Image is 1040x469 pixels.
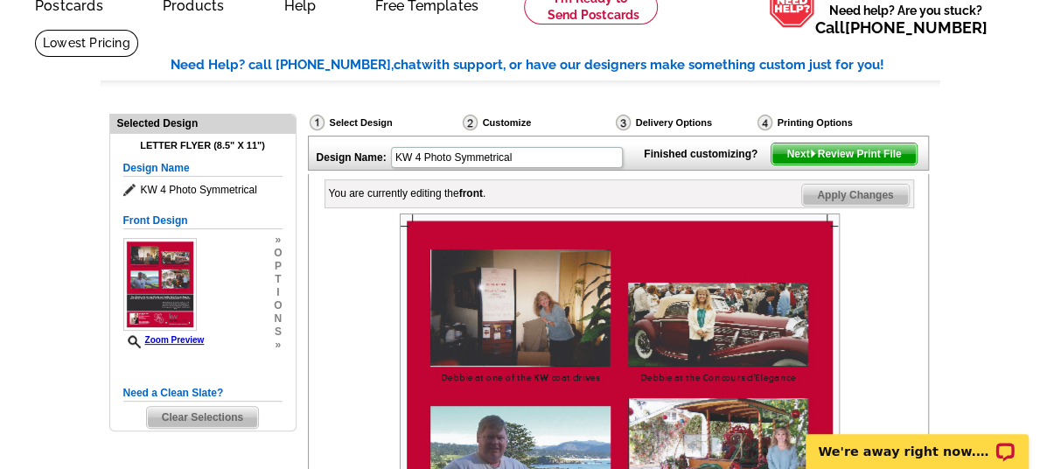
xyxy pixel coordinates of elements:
div: Printing Options [756,114,911,131]
div: Delivery Options [614,114,756,131]
a: [PHONE_NUMBER] [845,18,988,37]
span: t [274,273,282,286]
span: s [274,325,282,339]
span: Need help? Are you stuck? [815,2,996,37]
h5: Design Name [123,160,283,177]
span: » [274,234,282,247]
span: chat [394,57,422,73]
span: Call [815,18,988,37]
img: Delivery Options [616,115,631,130]
h5: Need a Clean Slate? [123,385,283,402]
h4: Letter Flyer (8.5" x 11") [123,140,283,151]
a: Zoom Preview [123,335,205,345]
iframe: LiveChat chat widget [794,414,1040,469]
span: n [274,312,282,325]
img: button-next-arrow-white.png [809,150,817,157]
img: Printing Options & Summary [757,115,772,130]
span: Next Review Print File [771,143,916,164]
h5: Front Design [123,213,283,229]
div: Need Help? call [PHONE_NUMBER], with support, or have our designers make something custom just fo... [171,55,940,75]
span: o [274,247,282,260]
span: o [274,299,282,312]
b: front [459,187,483,199]
div: Select Design [308,114,461,136]
span: KW 4 Photo Symmetrical [123,181,283,199]
div: You are currently editing the . [329,185,486,201]
span: i [274,286,282,299]
strong: Design Name: [317,151,387,164]
img: Customize [463,115,478,130]
img: Z18874631_00001_1.jpg [123,238,197,331]
div: Selected Design [110,115,296,131]
span: p [274,260,282,273]
div: Customize [461,114,614,136]
span: Clear Selections [147,407,258,428]
span: Apply Changes [802,185,908,206]
img: Select Design [310,115,325,130]
span: » [274,339,282,352]
strong: Finished customizing? [644,148,768,160]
